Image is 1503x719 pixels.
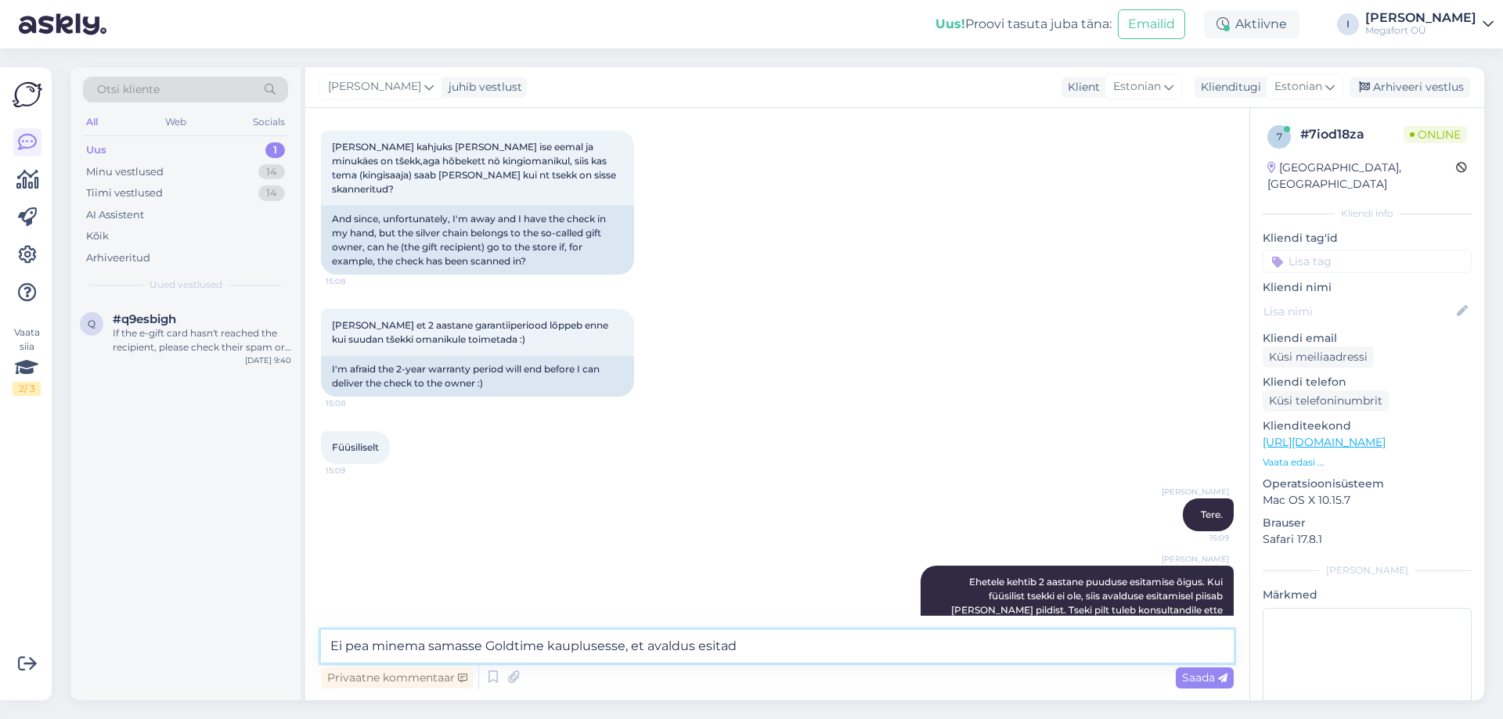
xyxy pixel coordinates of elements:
[83,112,101,132] div: All
[1162,553,1229,565] span: [PERSON_NAME]
[1201,509,1223,520] span: Tere.
[86,164,164,180] div: Minu vestlused
[150,278,222,292] span: Uued vestlused
[258,164,285,180] div: 14
[1263,330,1472,347] p: Kliendi email
[162,112,189,132] div: Web
[1263,492,1472,509] p: Mac OS X 10.15.7
[13,382,41,396] div: 2 / 3
[1263,347,1374,368] div: Küsi meiliaadressi
[321,630,1234,663] textarea: Ei pea minema samasse Goldtime kauplusesse, et avaldus esitad
[113,312,176,326] span: #q9esbigh
[250,112,288,132] div: Socials
[1263,390,1389,412] div: Küsi telefoninumbrit
[1263,303,1454,320] input: Lisa nimi
[1277,131,1282,142] span: 7
[1300,125,1404,144] div: # 7iod18za
[1267,160,1456,192] div: [GEOGRAPHIC_DATA], [GEOGRAPHIC_DATA]
[13,325,41,396] div: Vaata siia
[326,465,384,476] span: 15:09
[1263,279,1472,296] p: Kliendi nimi
[86,142,106,158] div: Uus
[935,15,1112,34] div: Proovi tasuta juba täna:
[951,576,1225,630] span: Ehetele kehtib 2 aastane puuduse esitamise õigus. Kui füüsilist tsekki ei ole, siis avalduse esit...
[1263,250,1472,273] input: Lisa tag
[245,354,291,366] div: [DATE] 9:40
[1263,531,1472,548] p: Safari 17.8.1
[1365,12,1476,24] div: [PERSON_NAME]
[13,80,42,110] img: Askly Logo
[326,275,384,287] span: 15:08
[332,319,611,345] span: [PERSON_NAME] et 2 aastane garantiiperiood lõppeb enne kui suudan tšekki omanikule toimetada :)
[321,667,474,688] div: Privaatne kommentaar
[321,356,634,397] div: I'm afraid the 2-year warranty period will end before I can deliver the check to the owner :)
[1337,13,1359,35] div: I
[1182,670,1227,685] span: Saada
[1404,126,1467,143] span: Online
[1350,77,1470,98] div: Arhiveeri vestlus
[1263,515,1472,531] p: Brauser
[1061,79,1100,95] div: Klient
[1118,9,1185,39] button: Emailid
[97,81,160,98] span: Otsi kliente
[1263,455,1472,469] p: Vaata edasi ...
[935,16,965,31] b: Uus!
[326,397,384,409] span: 15:08
[332,441,379,453] span: Füüsiliselt
[1162,486,1229,498] span: [PERSON_NAME]
[1263,207,1472,221] div: Kliendi info
[1263,374,1472,390] p: Kliendi telefon
[1263,418,1472,434] p: Klienditeekond
[1263,476,1472,492] p: Operatsioonisüsteem
[1263,230,1472,246] p: Kliendi tag'id
[328,78,421,95] span: [PERSON_NAME]
[86,207,144,223] div: AI Assistent
[265,142,285,158] div: 1
[332,141,618,195] span: [PERSON_NAME] kahjuks [PERSON_NAME] ise eemal ja minukäes on tšekk,aga hõbekett nö kingiomanikul,...
[86,228,109,244] div: Kõik
[86,250,150,266] div: Arhiveeritud
[1274,78,1322,95] span: Estonian
[1113,78,1161,95] span: Estonian
[88,318,96,329] span: q
[86,185,163,201] div: Tiimi vestlused
[442,79,522,95] div: juhib vestlust
[1365,24,1476,37] div: Megafort OÜ
[1263,587,1472,603] p: Märkmed
[1263,563,1472,577] div: [PERSON_NAME]
[1204,10,1299,38] div: Aktiivne
[1195,79,1261,95] div: Klienditugi
[258,185,285,201] div: 14
[321,206,634,275] div: And since, unfortunately, I'm away and I have the check in my hand, but the silver chain belongs ...
[113,326,291,354] div: If the e-gift card hasn't reached the recipient, please check their spam or junk folder. If it's ...
[1365,12,1494,37] a: [PERSON_NAME]Megafort OÜ
[1263,435,1386,449] a: [URL][DOMAIN_NAME]
[1170,532,1229,544] span: 15:09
